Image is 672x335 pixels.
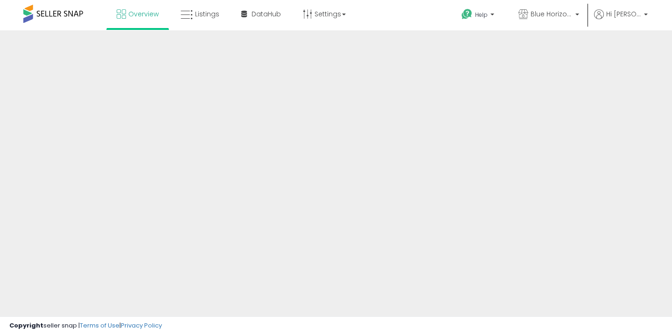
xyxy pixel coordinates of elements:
span: Blue Horizon Brands LLC [531,9,573,19]
i: Get Help [461,8,473,20]
strong: Copyright [9,321,43,330]
a: Hi [PERSON_NAME] [594,9,648,30]
a: Help [454,1,504,30]
a: Privacy Policy [121,321,162,330]
a: Terms of Use [80,321,119,330]
span: Listings [195,9,219,19]
span: Help [475,11,488,19]
span: Hi [PERSON_NAME] [606,9,641,19]
span: Overview [128,9,159,19]
div: seller snap | | [9,321,162,330]
span: DataHub [252,9,281,19]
